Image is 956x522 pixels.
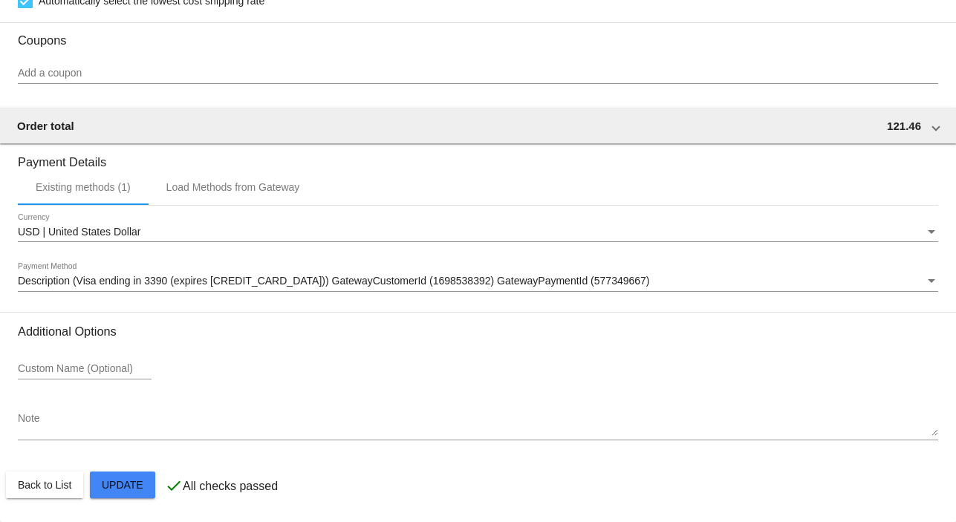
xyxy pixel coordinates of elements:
[887,120,921,132] span: 121.46
[165,477,183,495] mat-icon: check
[166,181,300,193] div: Load Methods from Gateway
[90,472,155,498] button: Update
[18,363,152,375] input: Custom Name (Optional)
[18,479,71,491] span: Back to List
[6,472,83,498] button: Back to List
[18,324,938,339] h3: Additional Options
[102,479,143,491] span: Update
[17,120,74,132] span: Order total
[18,144,938,169] h3: Payment Details
[18,226,140,238] span: USD | United States Dollar
[18,275,650,287] span: Description (Visa ending in 3390 (expires [CREDIT_CARD_DATA])) GatewayCustomerId (1698538392) Gat...
[18,68,938,79] input: Add a coupon
[36,181,131,193] div: Existing methods (1)
[183,480,278,493] p: All checks passed
[18,22,938,48] h3: Coupons
[18,226,938,238] mat-select: Currency
[18,275,938,287] mat-select: Payment Method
